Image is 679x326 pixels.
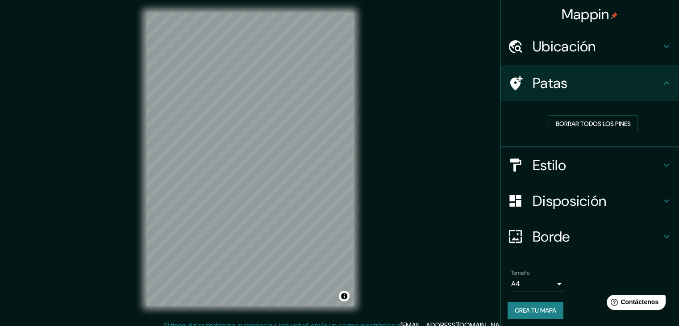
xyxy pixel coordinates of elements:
[533,156,566,175] font: Estilo
[549,115,638,132] button: Borrar todos los pines
[556,120,631,128] font: Borrar todos los pines
[500,65,679,101] div: Patas
[515,306,556,314] font: Crea tu mapa
[500,29,679,64] div: Ubicación
[533,74,568,92] font: Patas
[533,227,570,246] font: Borde
[500,219,679,255] div: Borde
[511,269,529,276] font: Tamaño
[611,12,618,19] img: pin-icon.png
[511,279,520,288] font: A4
[562,5,609,24] font: Mappin
[533,37,596,56] font: Ubicación
[500,183,679,219] div: Disposición
[500,147,679,183] div: Estilo
[600,291,669,316] iframe: Lanzador de widgets de ayuda
[508,302,563,319] button: Crea tu mapa
[511,277,565,291] div: A4
[533,192,606,210] font: Disposición
[339,291,350,301] button: Activar o desactivar atribución
[146,13,354,306] canvas: Mapa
